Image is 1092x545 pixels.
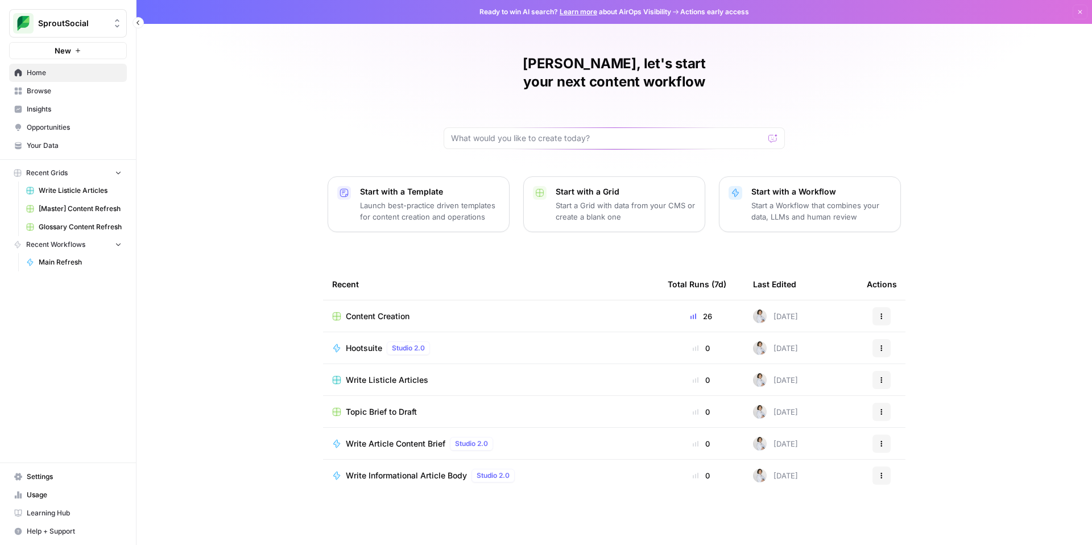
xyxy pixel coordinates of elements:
div: [DATE] [753,373,798,387]
span: Opportunities [27,122,122,133]
span: Browse [27,86,122,96]
span: Usage [27,490,122,500]
a: Content Creation [332,311,650,322]
span: Topic Brief to Draft [346,406,417,418]
span: Write Listicle Articles [39,185,122,196]
div: 26 [668,311,735,322]
button: Recent Grids [9,164,127,181]
span: Home [27,68,122,78]
img: SproutSocial Logo [13,13,34,34]
a: Write Article Content BriefStudio 2.0 [332,437,650,451]
div: [DATE] [753,405,798,419]
span: Help + Support [27,526,122,536]
button: Start with a GridStart a Grid with data from your CMS or create a blank one [523,176,705,232]
p: Start a Grid with data from your CMS or create a blank one [556,200,696,222]
span: Studio 2.0 [392,343,425,353]
span: Recent Grids [26,168,68,178]
a: Settings [9,468,127,486]
a: Home [9,64,127,82]
a: Learning Hub [9,504,127,522]
img: jknv0oczz1bkybh4cpsjhogg89cj [753,469,767,482]
a: Topic Brief to Draft [332,406,650,418]
span: Settings [27,472,122,482]
a: Write Informational Article BodyStudio 2.0 [332,469,650,482]
a: HootsuiteStudio 2.0 [332,341,650,355]
img: jknv0oczz1bkybh4cpsjhogg89cj [753,405,767,419]
span: Studio 2.0 [455,439,488,449]
button: Start with a WorkflowStart a Workflow that combines your data, LLMs and human review [719,176,901,232]
span: Write Informational Article Body [346,470,467,481]
div: [DATE] [753,341,798,355]
span: Insights [27,104,122,114]
button: Workspace: SproutSocial [9,9,127,38]
div: [DATE] [753,309,798,323]
span: New [55,45,71,56]
a: Opportunities [9,118,127,137]
div: 0 [668,374,735,386]
span: Write Listicle Articles [346,374,428,386]
input: What would you like to create today? [451,133,764,144]
span: Recent Workflows [26,240,85,250]
span: [Master] Content Refresh [39,204,122,214]
div: 0 [668,406,735,418]
a: Write Listicle Articles [21,181,127,200]
a: Main Refresh [21,253,127,271]
span: Hootsuite [346,342,382,354]
div: [DATE] [753,469,798,482]
span: Actions early access [680,7,749,17]
button: New [9,42,127,59]
img: jknv0oczz1bkybh4cpsjhogg89cj [753,341,767,355]
a: Glossary Content Refresh [21,218,127,236]
a: [Master] Content Refresh [21,200,127,218]
p: Start with a Template [360,186,500,197]
p: Launch best-practice driven templates for content creation and operations [360,200,500,222]
p: Start with a Grid [556,186,696,197]
span: Studio 2.0 [477,470,510,481]
div: Last Edited [753,269,796,300]
button: Start with a TemplateLaunch best-practice driven templates for content creation and operations [328,176,510,232]
a: Learn more [560,7,597,16]
h1: [PERSON_NAME], let's start your next content workflow [444,55,785,91]
a: Usage [9,486,127,504]
div: [DATE] [753,437,798,451]
a: Your Data [9,137,127,155]
span: Your Data [27,141,122,151]
a: Insights [9,100,127,118]
a: Write Listicle Articles [332,374,650,386]
div: Total Runs (7d) [668,269,726,300]
span: Main Refresh [39,257,122,267]
p: Start with a Workflow [751,186,891,197]
img: jknv0oczz1bkybh4cpsjhogg89cj [753,437,767,451]
p: Start a Workflow that combines your data, LLMs and human review [751,200,891,222]
button: Help + Support [9,522,127,540]
span: Glossary Content Refresh [39,222,122,232]
div: 0 [668,342,735,354]
span: Content Creation [346,311,409,322]
div: 0 [668,438,735,449]
span: Learning Hub [27,508,122,518]
span: Write Article Content Brief [346,438,445,449]
img: jknv0oczz1bkybh4cpsjhogg89cj [753,309,767,323]
img: jknv0oczz1bkybh4cpsjhogg89cj [753,373,767,387]
div: 0 [668,470,735,481]
a: Browse [9,82,127,100]
button: Recent Workflows [9,236,127,253]
span: Ready to win AI search? about AirOps Visibility [479,7,671,17]
span: SproutSocial [38,18,107,29]
div: Actions [867,269,897,300]
div: Recent [332,269,650,300]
